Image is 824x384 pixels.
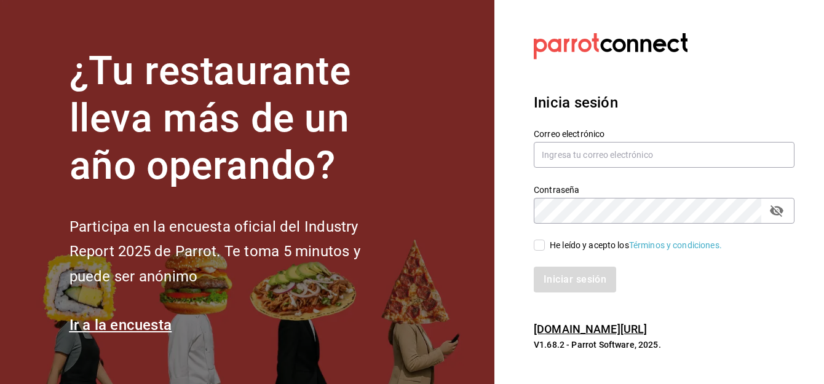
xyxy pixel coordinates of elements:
a: [DOMAIN_NAME][URL] [534,323,647,335]
button: passwordField [766,200,787,221]
h1: ¿Tu restaurante lleva más de un año operando? [69,48,402,189]
h3: Inicia sesión [534,92,794,114]
label: Correo electrónico [534,130,794,138]
p: V1.68.2 - Parrot Software, 2025. [534,339,794,351]
a: Términos y condiciones. [629,240,722,250]
div: He leído y acepto los [550,239,722,252]
h2: Participa en la encuesta oficial del Industry Report 2025 de Parrot. Te toma 5 minutos y puede se... [69,214,402,289]
label: Contraseña [534,186,794,194]
a: Ir a la encuesta [69,316,172,334]
input: Ingresa tu correo electrónico [534,142,794,168]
